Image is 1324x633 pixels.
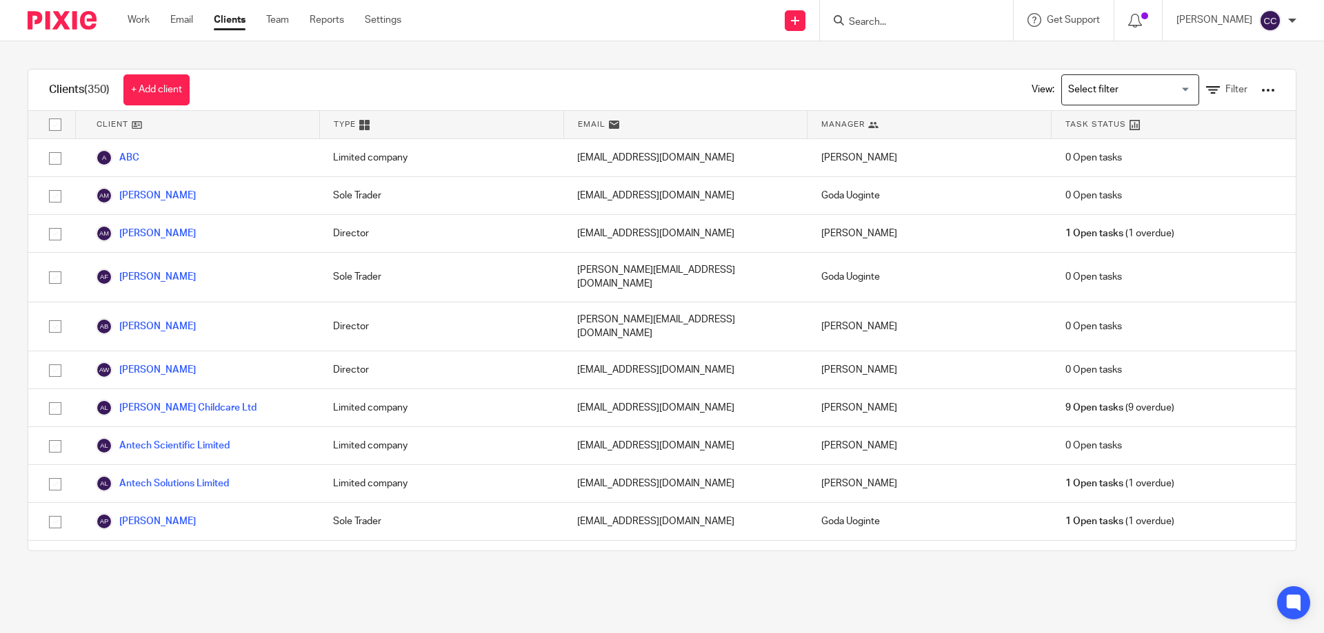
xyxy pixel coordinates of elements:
a: Email [170,13,193,27]
div: Sole Trader [319,253,563,302]
a: [PERSON_NAME] [96,269,196,285]
a: [PERSON_NAME] [96,187,196,204]
a: Reports [310,13,344,27]
div: [PERSON_NAME] [808,139,1052,176]
img: svg%3E [1259,10,1281,32]
input: Search [847,17,972,29]
a: Work [128,13,150,27]
div: [EMAIL_ADDRESS][DOMAIN_NAME] [563,541,808,578]
span: Get Support [1047,15,1100,25]
div: [EMAIL_ADDRESS][DOMAIN_NAME] [563,351,808,388]
div: [EMAIL_ADDRESS][DOMAIN_NAME] [563,139,808,176]
h1: Clients [49,83,110,97]
div: Limited company [319,389,563,426]
a: [PERSON_NAME] [96,318,196,335]
div: Goda Uoginte [808,177,1052,214]
a: [PERSON_NAME] Childcare Ltd [96,399,257,416]
div: [EMAIL_ADDRESS][DOMAIN_NAME] [563,427,808,464]
span: (1 overdue) [1065,477,1174,490]
a: Team [266,13,289,27]
img: svg%3E [96,225,112,242]
div: [EMAIL_ADDRESS][DOMAIN_NAME] [563,177,808,214]
span: 0 Open tasks [1065,320,1122,333]
div: [EMAIL_ADDRESS][DOMAIN_NAME] [563,215,808,252]
div: View: [1011,70,1275,110]
span: Filter [1225,85,1247,94]
span: 0 Open tasks [1065,270,1122,284]
div: Limited company [319,139,563,176]
span: Type [334,118,356,130]
div: [PERSON_NAME][EMAIL_ADDRESS][DOMAIN_NAME] [563,302,808,351]
div: Limited company [319,541,563,578]
div: [EMAIL_ADDRESS][DOMAIN_NAME] [563,465,808,502]
img: svg%3E [96,437,112,454]
span: (1 overdue) [1065,515,1174,528]
img: svg%3E [96,187,112,204]
span: 1 Open tasks [1065,477,1123,490]
span: 0 Open tasks [1065,439,1122,453]
img: svg%3E [96,475,112,492]
div: Limited company [319,465,563,502]
a: Antech Solutions Limited [96,475,229,492]
a: [PERSON_NAME] [96,225,196,242]
div: [PERSON_NAME] [808,465,1052,502]
div: [PERSON_NAME] [808,427,1052,464]
div: [PERSON_NAME] [808,351,1052,388]
img: Pixie [28,11,97,30]
a: + Add client [123,74,190,105]
span: Task Status [1065,118,1126,130]
span: 0 Open tasks [1065,189,1122,203]
div: [PERSON_NAME] [808,389,1052,426]
span: 1 Open tasks [1065,515,1123,528]
div: Aedín [GEOGRAPHIC_DATA] [808,541,1052,578]
div: Director [319,215,563,252]
div: Sole Trader [319,503,563,540]
div: [EMAIL_ADDRESS][DOMAIN_NAME] [563,389,808,426]
span: (1 overdue) [1065,227,1174,240]
span: 1 Open tasks [1065,227,1123,240]
span: (9 overdue) [1065,401,1174,415]
span: Email [578,118,605,130]
input: Search for option [1063,78,1191,102]
div: Director [319,302,563,351]
div: Limited company [319,427,563,464]
span: (350) [84,84,110,95]
a: Clients [214,13,245,27]
span: Manager [821,118,865,130]
a: Settings [365,13,401,27]
div: [EMAIL_ADDRESS][DOMAIN_NAME] [563,503,808,540]
img: svg%3E [96,513,112,530]
span: 0 Open tasks [1065,151,1122,165]
img: svg%3E [96,318,112,335]
img: svg%3E [96,399,112,416]
div: Sole Trader [319,177,563,214]
input: Select all [42,112,68,138]
a: Antech Scientific Limited [96,437,230,454]
div: Director [319,351,563,388]
div: [PERSON_NAME] [808,215,1052,252]
a: ABC [96,149,139,166]
span: 0 Open tasks [1065,363,1122,377]
img: svg%3E [96,269,112,285]
div: Goda Uoginte [808,253,1052,302]
img: svg%3E [96,362,112,378]
span: Client [97,118,128,130]
p: [PERSON_NAME] [1176,13,1252,27]
img: svg%3E [96,149,112,166]
div: [PERSON_NAME][EMAIL_ADDRESS][DOMAIN_NAME] [563,253,808,302]
div: Search for option [1061,74,1199,105]
span: 9 Open tasks [1065,401,1123,415]
div: [PERSON_NAME] [808,302,1052,351]
div: Goda Uoginte [808,503,1052,540]
a: [PERSON_NAME] [96,513,196,530]
a: [PERSON_NAME] [96,362,196,378]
